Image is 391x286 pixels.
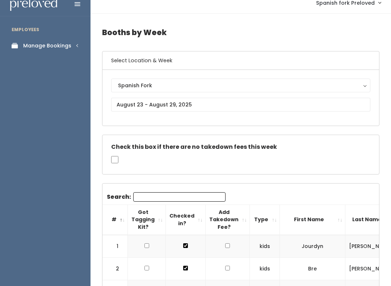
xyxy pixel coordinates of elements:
[111,79,370,92] button: Spanish Fork
[280,205,345,235] th: First Name: activate to sort column ascending
[206,205,250,235] th: Add Takedown Fee?: activate to sort column ascending
[102,235,128,258] td: 1
[118,81,363,89] div: Spanish Fork
[102,51,379,70] h6: Select Location & Week
[250,205,280,235] th: Type: activate to sort column ascending
[250,257,280,280] td: kids
[250,235,280,258] td: kids
[102,22,379,42] h4: Booths by Week
[128,205,166,235] th: Got Tagging Kit?: activate to sort column ascending
[107,192,226,202] label: Search:
[280,257,345,280] td: Bre
[166,205,206,235] th: Checked in?: activate to sort column ascending
[102,257,128,280] td: 2
[111,144,370,150] h5: Check this box if there are no takedown fees this week
[23,42,71,50] div: Manage Bookings
[111,98,370,112] input: August 23 - August 29, 2025
[280,235,345,258] td: Jourdyn
[102,205,128,235] th: #: activate to sort column descending
[133,192,226,202] input: Search:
